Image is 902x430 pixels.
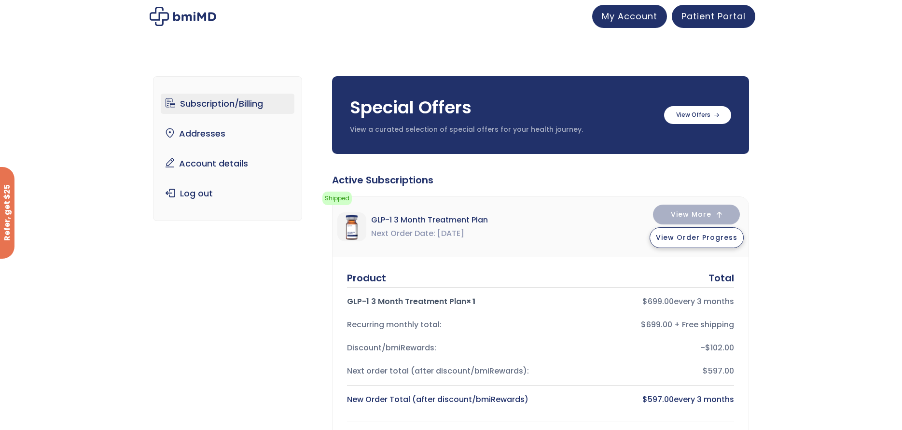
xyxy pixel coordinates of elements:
div: Discount/bmiRewards: [347,341,533,355]
div: $699.00 + Free shipping [548,318,734,332]
span: GLP-1 3 Month Treatment Plan [371,213,488,227]
div: every 3 months [548,295,734,308]
div: GLP-1 3 Month Treatment Plan [347,295,533,308]
span: My Account [602,10,657,22]
button: View Order Progress [650,227,744,248]
div: Next order total (after discount/bmiRewards): [347,364,533,378]
div: - [548,341,734,355]
div: Recurring monthly total: [347,318,533,332]
span: Next Order Date [371,227,435,240]
div: New Order Total (after discount/bmiRewards) [347,393,533,406]
bdi: 699.00 [642,296,674,307]
span: $ [705,342,710,353]
nav: Account pages [153,76,302,221]
h3: Special Offers [350,96,654,120]
img: My account [150,7,216,26]
span: View More [671,211,711,218]
a: Subscription/Billing [161,94,294,114]
span: Patient Portal [681,10,746,22]
button: View More [653,205,740,224]
span: 102.00 [705,342,734,353]
span: $ [642,296,648,307]
a: Addresses [161,124,294,144]
span: $ [642,394,648,405]
div: Product [347,271,386,285]
span: [DATE] [437,227,464,240]
a: Log out [161,183,294,204]
span: Shipped [322,192,352,205]
span: View Order Progress [656,233,737,242]
bdi: 597.00 [642,394,674,405]
strong: × 1 [466,296,475,307]
div: Active Subscriptions [332,173,749,187]
a: My Account [592,5,667,28]
a: Patient Portal [672,5,755,28]
a: here [458,198,474,208]
a: Account details [161,153,294,174]
p: View a curated selection of special offers for your health journey. [350,125,654,135]
div: $597.00 [548,364,734,378]
div: every 3 months [548,393,734,406]
div: Total [708,271,734,285]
